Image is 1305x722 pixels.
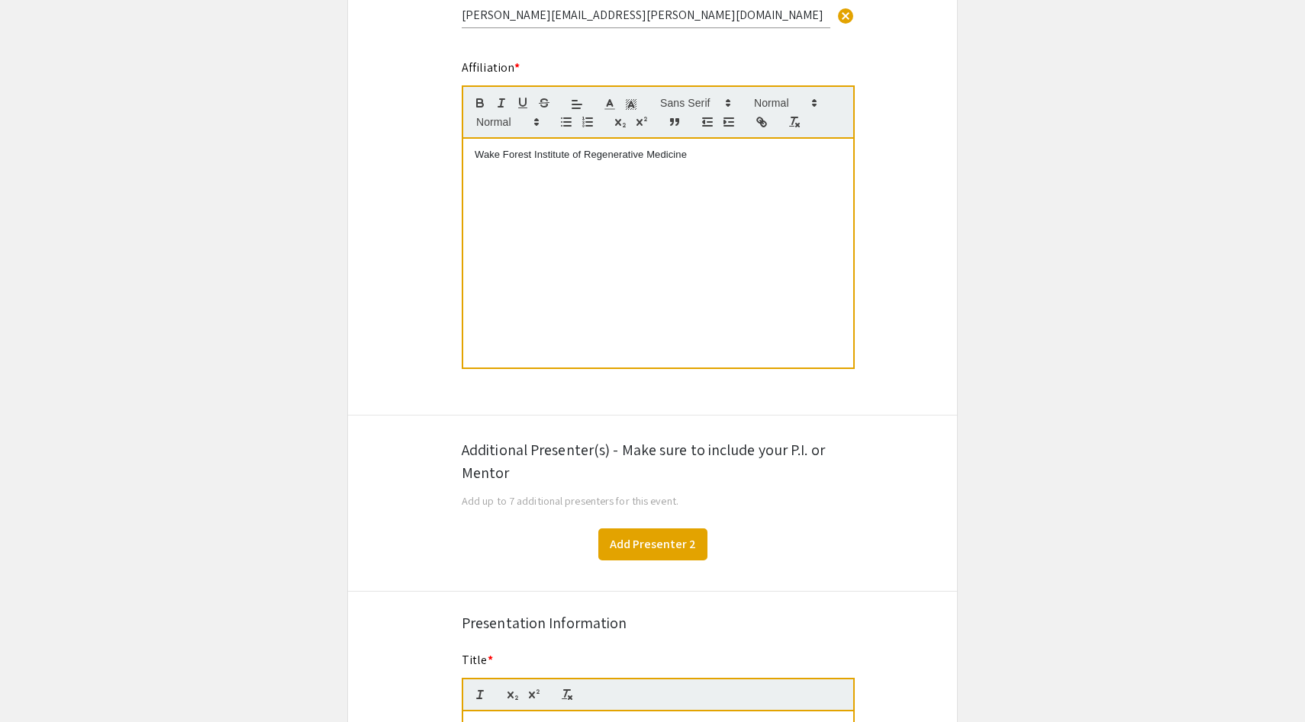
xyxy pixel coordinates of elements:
iframe: Chat [11,653,65,711]
mat-label: Affiliation [462,59,520,75]
span: cancel [836,7,855,25]
div: Additional Presenter(s) - Make sure to include your P.I. or Mentor [462,438,843,484]
p: Wake Forest Institute of Regenerative Medicine [475,148,842,162]
div: Presentation Information [462,611,843,634]
span: Add up to 7 additional presenters for this event. [462,493,678,508]
input: Type Here [462,7,830,23]
mat-label: Title [462,652,493,668]
button: Add Presenter 2 [598,528,707,560]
